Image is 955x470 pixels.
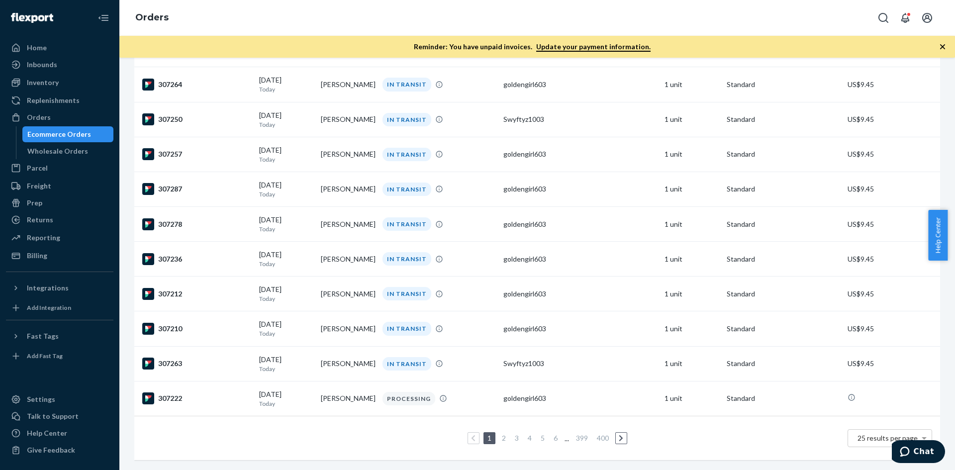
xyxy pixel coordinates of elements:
div: Prep [27,198,42,208]
td: US$9.45 [844,67,940,102]
div: 307222 [142,392,251,404]
p: Today [259,365,313,373]
div: IN TRANSIT [382,183,431,196]
div: 307250 [142,113,251,125]
div: IN TRANSIT [382,287,431,300]
a: Home [6,40,113,56]
a: Inbounds [6,57,113,73]
div: Help Center [27,428,67,438]
p: Today [259,399,313,408]
div: IN TRANSIT [382,357,431,371]
div: [DATE] [259,389,313,408]
div: Add Fast Tag [27,352,63,360]
a: Page 400 [595,434,611,442]
p: Standard [727,80,840,90]
p: Standard [727,184,840,194]
p: Today [259,155,313,164]
p: Standard [727,254,840,264]
td: US$9.45 [844,277,940,311]
img: Flexport logo [11,13,53,23]
p: Today [259,260,313,268]
td: US$9.45 [844,172,940,206]
td: [PERSON_NAME] [317,277,379,311]
a: Update your payment information. [536,42,651,52]
div: IN TRANSIT [382,148,431,161]
p: Standard [727,114,840,124]
div: Returns [27,215,53,225]
div: IN TRANSIT [382,322,431,335]
div: goldengirl603 [503,254,657,264]
p: Standard [727,289,840,299]
div: Orders [27,112,51,122]
a: Ecommerce Orders [22,126,114,142]
div: Swyftyz1003 [503,114,657,124]
div: 307212 [142,288,251,300]
p: Today [259,85,313,94]
div: Replenishments [27,95,80,105]
div: [DATE] [259,110,313,129]
td: [PERSON_NAME] [317,172,379,206]
td: 1 unit [661,242,722,277]
a: Help Center [6,425,113,441]
a: Freight [6,178,113,194]
div: 307287 [142,183,251,195]
div: goldengirl603 [503,324,657,334]
div: 307210 [142,323,251,335]
button: Open account menu [917,8,937,28]
td: [PERSON_NAME] [317,346,379,381]
div: Wholesale Orders [27,146,88,156]
td: US$9.45 [844,346,940,381]
a: Page 5 [539,434,547,442]
a: Prep [6,195,113,211]
a: Reporting [6,230,113,246]
td: US$9.45 [844,137,940,172]
p: Standard [727,149,840,159]
a: Page 2 [500,434,508,442]
div: [DATE] [259,215,313,233]
ol: breadcrumbs [127,3,177,32]
p: Reminder: You have unpaid invoices. [414,42,651,52]
td: [PERSON_NAME] [317,207,379,242]
iframe: Opens a widget where you can chat to one of our agents [892,440,945,465]
div: [DATE] [259,145,313,164]
td: [PERSON_NAME] [317,67,379,102]
div: 307236 [142,253,251,265]
div: [DATE] [259,75,313,94]
div: [DATE] [259,355,313,373]
p: Today [259,120,313,129]
a: Replenishments [6,93,113,108]
a: Inventory [6,75,113,91]
p: Today [259,329,313,338]
div: Home [27,43,47,53]
div: Freight [27,181,51,191]
a: Orders [6,109,113,125]
div: IN TRANSIT [382,217,431,231]
a: Page 3 [513,434,521,442]
button: Give Feedback [6,442,113,458]
a: Add Integration [6,300,113,316]
div: Give Feedback [27,445,75,455]
a: Settings [6,391,113,407]
div: 307257 [142,148,251,160]
p: Standard [727,393,840,403]
div: Inventory [27,78,59,88]
td: 1 unit [661,277,722,311]
td: 1 unit [661,102,722,137]
a: Page 399 [574,434,590,442]
div: Billing [27,251,47,261]
div: Settings [27,394,55,404]
div: goldengirl603 [503,289,657,299]
div: IN TRANSIT [382,113,431,126]
button: Talk to Support [6,408,113,424]
a: Wholesale Orders [22,143,114,159]
button: Fast Tags [6,328,113,344]
a: Orders [135,12,169,23]
button: Open notifications [895,8,915,28]
div: Reporting [27,233,60,243]
p: Standard [727,219,840,229]
button: Help Center [928,210,948,261]
div: goldengirl603 [503,149,657,159]
li: ... [564,432,570,444]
